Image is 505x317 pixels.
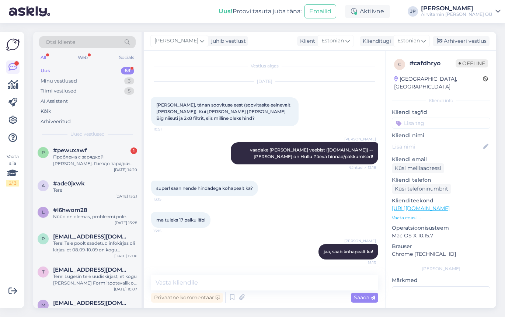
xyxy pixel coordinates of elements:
p: Brauser [392,243,490,250]
div: Web [76,53,89,62]
p: Klienditeekond [392,197,490,205]
span: #ade0jxwk [53,180,85,187]
span: vaadake [PERSON_NAME] veebist ( ) -- [PERSON_NAME] on Hullu Päeva hinnad/pakkumised! [250,147,374,159]
div: Tere [53,187,137,194]
a: [DOMAIN_NAME] [328,147,367,153]
div: 2 / 3 [6,180,19,187]
div: Tiimi vestlused [41,87,77,95]
div: [GEOGRAPHIC_DATA], [GEOGRAPHIC_DATA] [394,75,483,91]
p: Kliendi nimi [392,132,490,139]
div: Tere! Teie poolt saadetud infokirjas oli kirjas, et 08.09-10.09 on kogu [PERSON_NAME] Formi toote... [53,240,137,253]
div: [DATE] 14:20 [114,167,137,173]
p: Mac OS X 10.15.7 [392,232,490,240]
button: Emailid [304,4,336,18]
div: [PERSON_NAME] [392,265,490,272]
p: Kliendi tag'id [392,108,490,116]
div: Socials [118,53,136,62]
div: Klient [297,37,315,45]
div: Arhiveeri vestlus [433,36,490,46]
span: Uued vestlused [70,131,105,137]
div: Проблема с зарядкой [PERSON_NAME]. Гнездо зарядки шатается и не даёт зарядку. Где можно отремонти... [53,154,137,167]
span: l [42,209,45,215]
div: Arhiveeritud [41,118,71,125]
span: [PERSON_NAME] [344,136,376,142]
div: [DATE] 15:21 [115,194,137,199]
span: [PERSON_NAME] [154,37,198,45]
div: [PERSON_NAME] [421,6,492,11]
a: [URL][DOMAIN_NAME] [392,205,450,212]
div: Uus [41,67,50,74]
span: super! saan nende hindadega kohapealt ka? [156,185,253,191]
div: JP [408,6,418,17]
div: # cafdhryo [410,59,456,68]
div: [DATE] 10:07 [114,286,137,292]
span: triin.nuut@gmail.com [53,267,130,273]
p: Vaata edasi ... [392,215,490,221]
div: Vaata siia [6,153,19,187]
span: p [42,236,45,241]
span: Estonian [397,37,420,45]
div: Aktiivne [345,5,390,18]
b: Uus! [219,8,233,15]
div: Minu vestlused [41,77,77,85]
span: 10:51 [153,126,181,132]
div: [DATE] [151,78,378,85]
span: [PERSON_NAME], tänan soovituse eest (soovitasite eelnevalt [PERSON_NAME]). Kui [PERSON_NAME] [PER... [156,102,292,121]
span: merilin686@hotmail.com [53,300,130,306]
span: #pewuxawf [53,147,87,154]
div: Nüüd on olemas, probleemi pole. [53,213,137,220]
div: 1 [130,147,137,154]
p: Kliendi email [392,156,490,163]
span: c [398,62,401,67]
span: Saada [354,294,375,301]
div: 3 [124,77,134,85]
div: Klienditugi [360,37,391,45]
div: Airvitamin [PERSON_NAME] OÜ [421,11,492,17]
p: Operatsioonisüsteem [392,224,490,232]
div: [DATE] 13:28 [115,220,137,226]
span: p [42,150,45,155]
div: Tere! Lugesin teie uudiskirjast, et kogu [PERSON_NAME] Formi tootevalik on 20% soodsamalt alates ... [53,273,137,286]
p: Kliendi telefon [392,176,490,184]
span: a [42,183,45,188]
span: Offline [456,59,488,67]
div: [DATE] 12:06 [114,253,137,259]
span: piret.kattai@gmail.com [53,233,130,240]
span: 15:13 [348,260,376,265]
a: [PERSON_NAME]Airvitamin [PERSON_NAME] OÜ [421,6,501,17]
div: juhib vestlust [208,37,246,45]
span: #l6hwom28 [53,207,87,213]
p: Chrome [TECHNICAL_ID] [392,250,490,258]
input: Lisa nimi [392,143,482,151]
span: 13:15 [153,196,181,202]
div: Kliendi info [392,97,490,104]
span: Nähtud ✓ 12:18 [348,165,376,170]
div: Küsi meiliaadressi [392,163,444,173]
span: m [41,302,45,308]
input: Lisa tag [392,118,490,129]
span: jaa, saab kohapealt ka! [324,249,373,254]
img: Askly Logo [6,38,20,52]
div: Vestlus algas [151,63,378,69]
div: 63 [121,67,134,74]
div: Kõik [41,108,51,115]
span: t [42,269,45,275]
div: Proovi tasuta juba täna: [219,7,302,16]
div: 5 [124,87,134,95]
span: Otsi kliente [46,38,75,46]
span: ma tuleks 17 paiku läbi [156,217,205,223]
div: All [39,53,48,62]
span: [PERSON_NAME] [344,238,376,244]
div: AI Assistent [41,98,68,105]
span: Estonian [321,37,344,45]
span: 13:15 [153,228,181,234]
p: Märkmed [392,276,490,284]
div: Privaatne kommentaar [151,293,223,303]
div: Küsi telefoninumbrit [392,184,451,194]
